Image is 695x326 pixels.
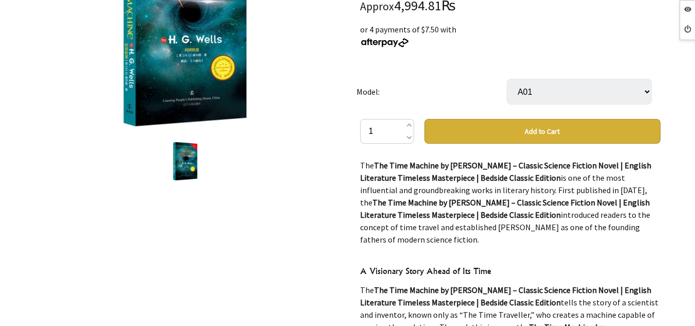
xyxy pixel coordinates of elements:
td: Model: [357,64,507,119]
strong: The Time Machine by [PERSON_NAME] – Classic Science Fiction Novel | English Literature Timeless M... [360,197,650,220]
div: or 4 payments of $7.50 with [360,23,661,48]
button: Add to Cart [424,119,661,144]
h4: A Visionary Story Ahead of Its Time [360,265,661,278]
strong: The Time Machine by [PERSON_NAME] – Classic Science Fiction Novel | English Literature Timeless M... [360,160,651,183]
img: Afterpay [360,38,409,47]
strong: The Time Machine by [PERSON_NAME] – Classic Science Fiction Novel | English Literature Timeless M... [360,285,651,307]
img: The Time Machine Book [166,142,205,181]
p: The is one of the most influential and groundbreaking works in literary history. First published ... [360,159,661,246]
